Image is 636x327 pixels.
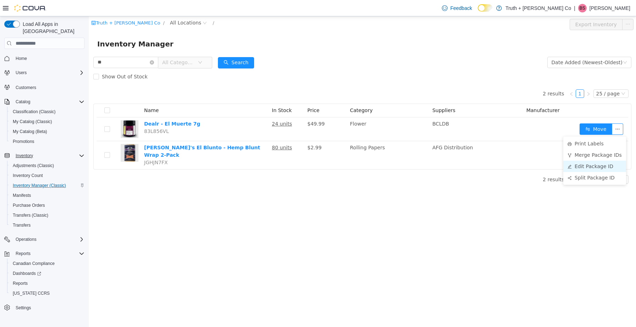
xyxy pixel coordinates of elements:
div: Date Added (Newest-Oldest) [463,41,534,51]
button: My Catalog (Beta) [7,127,87,137]
div: 25 / page [508,73,531,81]
span: $2.99 [219,128,233,134]
img: Dealr - El Muerte 7g hero shot [32,104,50,122]
button: Inventory [13,151,36,160]
span: Users [16,70,27,76]
button: Operations [13,235,39,244]
button: icon: searchSearch [129,41,165,52]
span: Transfers [13,222,31,228]
span: Dashboards [13,271,41,276]
span: Inventory Manager [9,22,89,33]
button: Transfers (Classic) [7,210,87,220]
p: [PERSON_NAME] [590,4,630,12]
button: Promotions [7,137,87,146]
i: icon: down [534,44,538,49]
span: All Categories [73,43,106,50]
a: My Catalog (Classic) [10,117,55,126]
span: Inventory Count [13,173,43,178]
li: 2 results [454,73,475,82]
span: BS [580,4,585,12]
a: Manifests [10,191,34,200]
img: Cova [14,5,46,12]
li: Merge Package IDs [475,133,537,144]
li: Previous Page [478,73,487,82]
a: icon: shopTruth + [PERSON_NAME] Co [2,4,71,9]
span: Feedback [450,5,472,12]
div: Brad Styles [578,4,587,12]
span: Promotions [10,137,84,146]
span: [US_STATE] CCRS [13,290,50,296]
li: Next Page [495,73,504,82]
button: Customers [1,82,87,92]
a: Adjustments (Classic) [10,161,57,170]
button: Adjustments (Classic) [7,161,87,171]
a: Inventory Count [10,171,46,180]
span: Transfers (Classic) [10,211,84,220]
u: 24 units [183,105,203,110]
span: Show Out of Stock [10,57,62,63]
span: Category [261,91,284,97]
span: / [124,4,125,9]
button: Settings [1,303,87,313]
span: Reports [13,249,84,258]
button: Inventory Manager (Classic) [7,181,87,190]
span: Inventory Manager (Classic) [13,183,66,188]
button: Inventory Count [7,171,87,181]
i: icon: right [498,76,502,80]
span: $49.99 [219,105,236,110]
span: Home [13,54,84,63]
button: Canadian Compliance [7,259,87,268]
button: Inventory [1,151,87,161]
span: Operations [13,235,84,244]
span: Manufacturer [438,91,471,97]
a: Transfers (Classic) [10,211,51,220]
a: [PERSON_NAME]'s El Blunto - Hemp Blunt Wrap 2-Pack [55,128,171,142]
span: Adjustments (Classic) [10,161,84,170]
span: Price [219,91,231,97]
li: Split Package ID [475,156,537,167]
span: My Catalog (Beta) [10,127,84,136]
span: Load All Apps in [GEOGRAPHIC_DATA] [20,21,84,35]
span: Settings [16,305,31,311]
button: My Catalog (Classic) [7,117,87,127]
a: Dealr - El Muerte 7g [55,105,111,110]
td: Rolling Papers [258,125,341,153]
a: Transfers [10,221,33,229]
button: Reports [13,249,33,258]
a: Reports [10,279,31,288]
span: Catalog [16,99,30,105]
a: Canadian Compliance [10,259,57,268]
span: Suppliers [344,91,367,97]
button: Catalog [1,97,87,107]
i: icon: down [532,75,537,80]
span: Home [16,56,27,61]
span: Reports [13,281,28,286]
span: AFG Distribution [344,128,384,134]
span: Customers [13,83,84,92]
span: BCLDB [344,105,360,110]
i: icon: left [481,76,485,80]
a: [US_STATE] CCRS [10,289,53,298]
i: icon: down [109,44,114,49]
span: Washington CCRS [10,289,84,298]
button: Reports [7,278,87,288]
li: 1 [487,73,495,82]
span: My Catalog (Beta) [13,129,47,134]
span: Reports [16,251,31,256]
span: Manifests [10,191,84,200]
li: Edit Package ID [475,144,537,156]
button: Purchase Orders [7,200,87,210]
button: Catalog [13,98,33,106]
i: icon: share-alt [479,160,483,164]
a: Inventory Manager (Classic) [10,181,69,190]
span: Settings [13,303,84,312]
a: 1 [487,73,495,81]
a: My Catalog (Beta) [10,127,50,136]
span: Name [55,91,70,97]
span: JGHJN7FX [55,143,79,149]
td: Flower [258,101,341,125]
span: Inventory Manager (Classic) [10,181,84,190]
button: Home [1,53,87,63]
button: Operations [1,234,87,244]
